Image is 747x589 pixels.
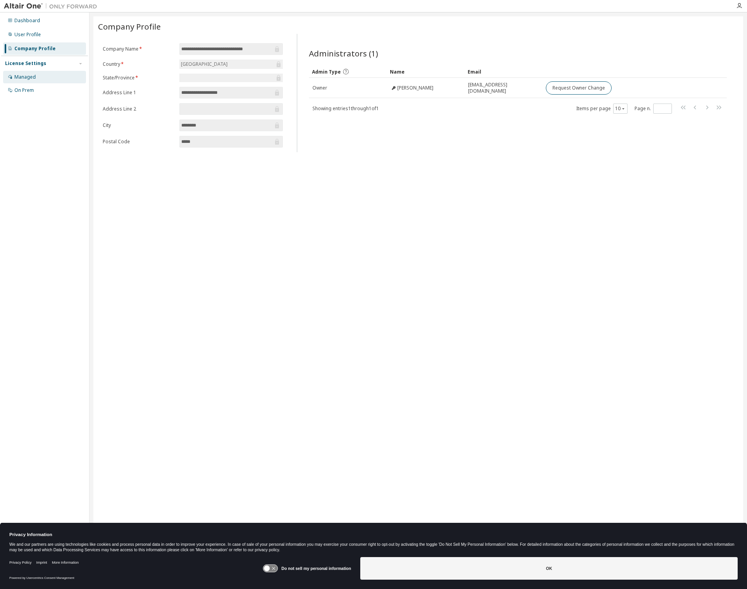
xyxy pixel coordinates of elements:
[546,81,612,95] button: Request Owner Change
[179,60,283,69] div: [GEOGRAPHIC_DATA]
[103,46,175,52] label: Company Name
[468,82,539,94] span: [EMAIL_ADDRESS][DOMAIN_NAME]
[4,2,101,10] img: Altair One
[397,85,433,91] span: [PERSON_NAME]
[103,61,175,67] label: Country
[98,21,161,32] span: Company Profile
[5,60,46,67] div: License Settings
[635,104,672,114] span: Page n.
[180,60,229,69] div: [GEOGRAPHIC_DATA]
[103,139,175,145] label: Postal Code
[615,105,626,112] button: 10
[103,122,175,128] label: City
[309,48,378,59] span: Administrators (1)
[312,85,327,91] span: Owner
[390,65,461,78] div: Name
[103,90,175,96] label: Address Line 1
[14,46,56,52] div: Company Profile
[468,65,539,78] div: Email
[14,18,40,24] div: Dashboard
[103,75,175,81] label: State/Province
[14,74,36,80] div: Managed
[312,69,341,75] span: Admin Type
[576,104,628,114] span: Items per page
[14,87,34,93] div: On Prem
[14,32,41,38] div: User Profile
[312,105,379,112] span: Showing entries 1 through 1 of 1
[103,106,175,112] label: Address Line 2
